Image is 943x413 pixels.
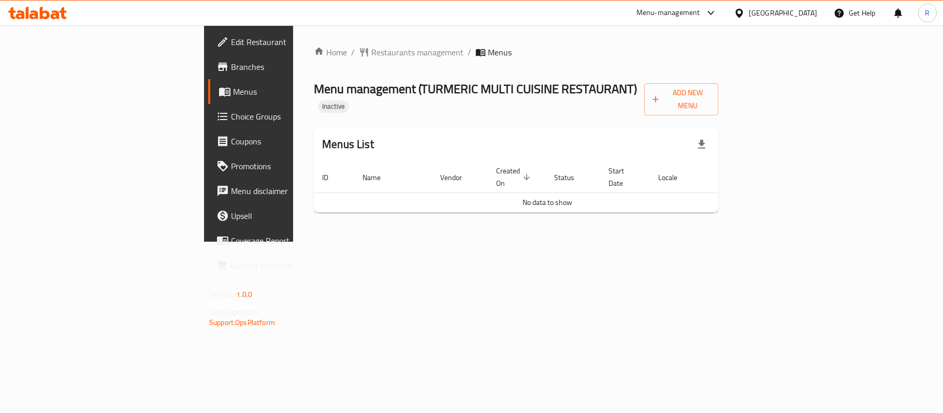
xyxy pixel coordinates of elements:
[644,83,718,115] button: Add New Menu
[209,316,275,329] a: Support.OpsPlatform
[231,160,353,172] span: Promotions
[488,46,512,58] span: Menus
[689,132,714,157] div: Export file
[231,234,353,247] span: Coverage Report
[371,46,463,58] span: Restaurants management
[322,171,342,184] span: ID
[208,30,361,54] a: Edit Restaurant
[208,253,361,278] a: Grocery Checklist
[496,165,533,189] span: Created On
[468,46,471,58] li: /
[231,110,353,123] span: Choice Groups
[231,259,353,272] span: Grocery Checklist
[231,36,353,48] span: Edit Restaurant
[208,129,361,154] a: Coupons
[209,288,235,301] span: Version:
[314,77,637,100] span: Menu management ( TURMERIC MULTI CUISINE RESTAURANT )
[608,165,637,189] span: Start Date
[231,135,353,148] span: Coupons
[523,196,572,209] span: No data to show
[233,85,353,98] span: Menus
[925,7,930,19] span: R
[209,305,257,319] span: Get support on:
[749,7,817,19] div: [GEOGRAPHIC_DATA]
[208,79,361,104] a: Menus
[231,61,353,73] span: Branches
[208,228,361,253] a: Coverage Report
[236,288,252,301] span: 1.0.0
[314,46,718,58] nav: breadcrumb
[554,171,588,184] span: Status
[208,154,361,179] a: Promotions
[208,54,361,79] a: Branches
[362,171,394,184] span: Name
[652,86,710,112] span: Add New Menu
[636,7,700,19] div: Menu-management
[208,203,361,228] a: Upsell
[359,46,463,58] a: Restaurants management
[440,171,475,184] span: Vendor
[703,161,781,193] th: Actions
[314,161,781,213] table: enhanced table
[208,179,361,203] a: Menu disclaimer
[231,185,353,197] span: Menu disclaimer
[658,171,691,184] span: Locale
[208,104,361,129] a: Choice Groups
[231,210,353,222] span: Upsell
[322,137,374,152] h2: Menus List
